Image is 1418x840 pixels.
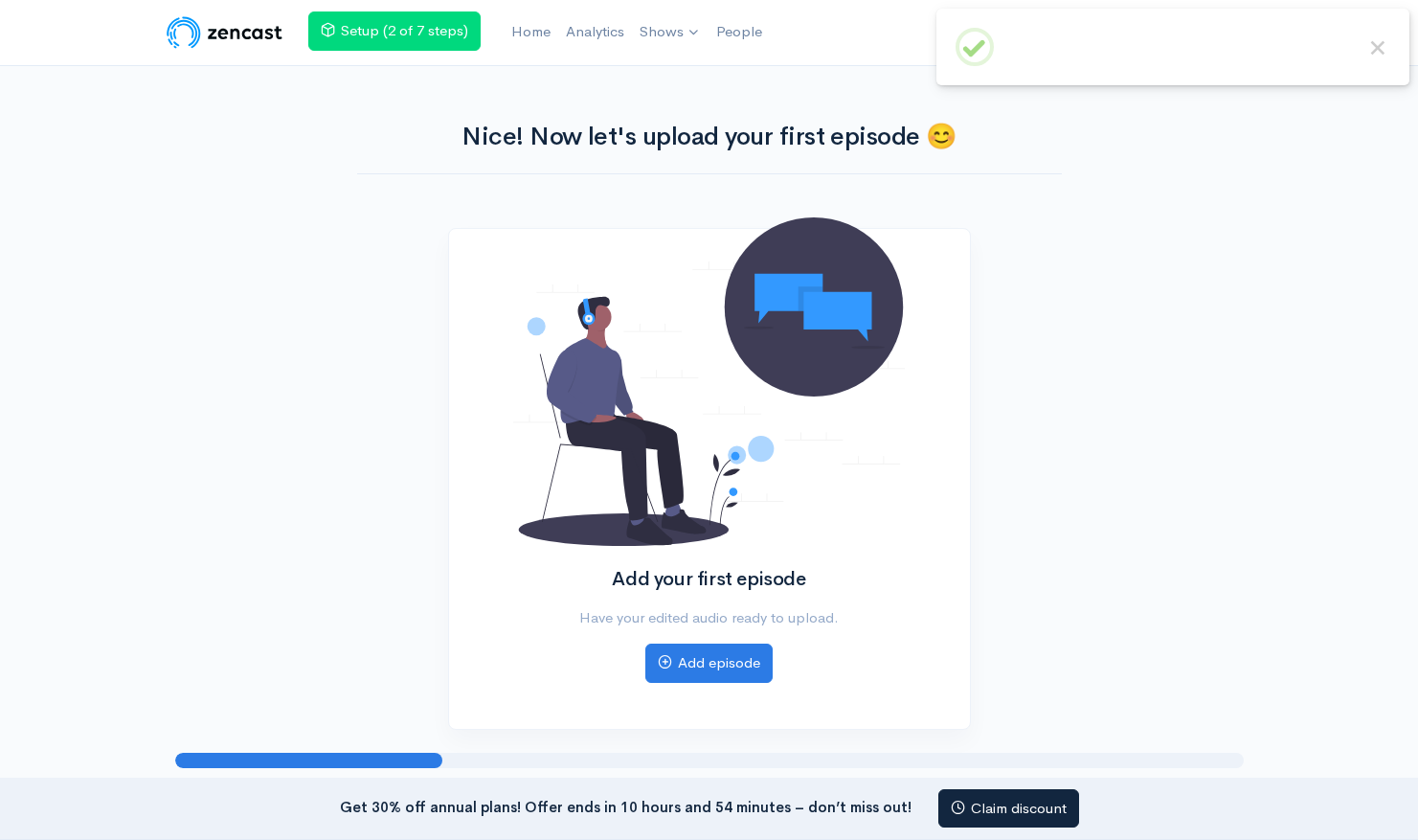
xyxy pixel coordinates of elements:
a: Setup (2 of 7 steps) [308,11,481,51]
a: Claim discount [938,789,1079,829]
img: No podcasts added [513,217,905,545]
p: Have your edited audio ready to upload. [513,607,905,629]
a: People [709,11,770,53]
a: Analytics [558,11,632,53]
a: Add episode [645,644,773,683]
h2: Add your first episode [513,569,905,590]
strong: Get 30% off annual plans! Offer ends in 10 hours and 54 minutes – don’t miss out! [340,797,912,815]
a: Shows [632,11,709,54]
h1: Nice! Now let's upload your first episode 😊 [357,124,1062,151]
button: Close this dialog [1365,35,1390,60]
img: ZenCast Logo [164,13,285,52]
a: Home [504,11,558,53]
